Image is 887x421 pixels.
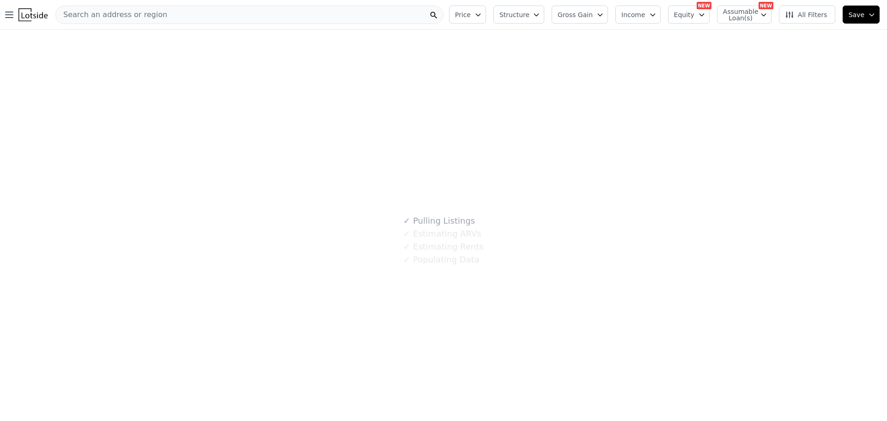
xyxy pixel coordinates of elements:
span: Gross Gain [558,10,593,19]
button: Gross Gain [552,6,608,24]
button: Save [843,6,880,24]
button: Structure [493,6,544,24]
button: All Filters [779,6,835,24]
div: Estimating ARVs [403,227,481,240]
button: Equity [668,6,710,24]
span: Price [455,10,471,19]
span: All Filters [785,10,827,19]
div: Populating Data [403,253,479,266]
span: Search an address or region [56,9,167,20]
span: ✓ [403,229,410,238]
span: Assumable Loan(s) [723,8,753,21]
button: Assumable Loan(s) [717,6,772,24]
button: Price [449,6,486,24]
div: Estimating Rents [403,240,483,253]
span: ✓ [403,242,410,251]
div: NEW [759,2,773,9]
img: Lotside [18,8,48,21]
span: ✓ [403,216,410,226]
span: Equity [674,10,694,19]
span: Structure [499,10,529,19]
div: Pulling Listings [403,214,475,227]
button: Income [615,6,661,24]
div: NEW [697,2,711,9]
span: Income [621,10,645,19]
span: Save [849,10,864,19]
span: ✓ [403,255,410,264]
